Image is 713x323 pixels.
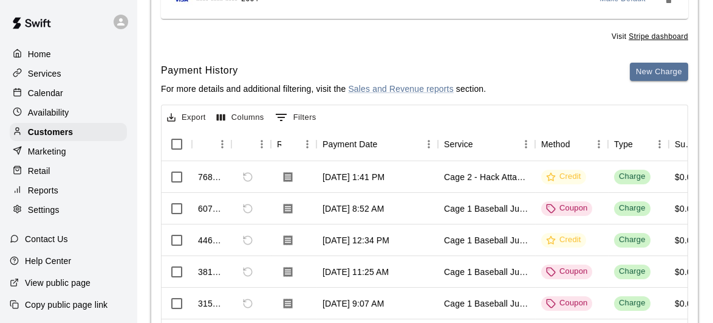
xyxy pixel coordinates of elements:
a: Stripe dashboard [629,32,688,41]
div: Payment Date [316,127,438,161]
button: New Charge [630,63,688,82]
div: 607702 [198,203,225,215]
span: Refund payment [237,167,258,187]
span: Refund payment [237,262,258,282]
p: Retail [28,165,50,177]
button: Menu [650,135,669,153]
div: Cage 1 Baseball Juggs BP2 ADVANCED HITTERS ONLY!!!!!! [444,266,529,278]
p: For more details and additional filtering, visit the section. [161,83,486,95]
button: Show filters [272,108,319,127]
div: 381453 [198,266,225,278]
div: Jan 16, 2025, 11:25 AM [322,266,389,278]
p: Home [28,48,51,60]
button: Menu [253,135,271,153]
button: Menu [298,135,316,153]
div: Coupon [546,297,587,309]
div: $0.00 [675,203,697,215]
div: Charge [619,171,646,182]
button: Download Receipt [277,293,299,314]
button: Select columns [214,108,267,127]
div: Charge [619,266,646,277]
div: $0.00 [675,297,697,310]
p: Availability [28,106,69,119]
div: Coupon [546,266,587,277]
p: View public page [25,277,90,289]
button: Menu [590,135,608,153]
button: Menu [517,135,535,153]
a: Customers [10,123,127,141]
div: Receipt [271,127,316,161]
button: Menu [213,135,231,153]
button: Sort [633,136,650,153]
p: Services [28,68,61,80]
div: Feb 20, 2025, 12:34 PM [322,234,389,246]
span: Refund payment [237,230,258,251]
div: 768269 [198,171,225,183]
div: Charge [619,297,646,309]
div: Type [608,127,669,161]
button: Download Receipt [277,166,299,188]
div: Subtotal [675,127,694,161]
button: Sort [570,136,587,153]
div: Service [444,127,473,161]
button: Sort [198,136,215,153]
button: Sort [378,136,395,153]
span: Refund payment [237,198,258,219]
a: Reports [10,181,127,200]
a: Sales and Revenue reports [348,84,453,94]
div: $0.00 [675,234,697,246]
button: Download Receipt [277,229,299,251]
div: Type [614,127,633,161]
div: May 23, 2025, 8:52 AM [322,203,384,215]
h6: Payment History [161,63,486,78]
p: Calendar [28,87,63,99]
div: $0.00 [675,171,697,183]
button: Sort [237,136,254,153]
button: Menu [420,135,438,153]
div: Credit [546,171,581,182]
a: Settings [10,201,127,219]
button: Export [164,108,209,127]
div: Cage 1 Baseball Juggs BP2 ADVANCED HITTERS ONLY!!!!!! [444,203,529,215]
span: Refund payment [237,293,258,314]
div: Service [438,127,535,161]
a: Marketing [10,142,127,161]
div: 446734 [198,234,225,246]
p: Contact Us [25,233,68,245]
p: Customers [28,126,73,138]
div: Cage 1 Baseball Juggs BP2 ADVANCED HITTERS ONLY!!!!!! [444,234,529,246]
div: Charge [619,234,646,246]
div: Credit [546,234,581,246]
div: Cage 2 - Hack Attack Jr. [444,171,529,183]
div: $0.00 [675,266,697,278]
p: Settings [28,204,60,216]
button: Download Receipt [277,261,299,283]
a: Retail [10,162,127,180]
div: Cage 1 Baseball Juggs BP2 ADVANCED HITTERS ONLY!!!!!! [444,297,529,310]
div: Id [192,127,231,161]
a: Calendar [10,84,127,102]
div: Aug 21, 2025, 1:41 PM [322,171,384,183]
span: Visit [612,31,688,43]
a: Home [10,45,127,63]
div: Payment Date [322,127,378,161]
div: Charge [619,203,646,214]
p: Reports [28,184,58,196]
button: Sort [281,136,298,153]
div: 315452 [198,297,225,310]
a: Availability [10,103,127,122]
a: Services [10,64,127,83]
div: Receipt [277,127,281,161]
div: Coupon [546,203,587,214]
button: Download Receipt [277,198,299,220]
